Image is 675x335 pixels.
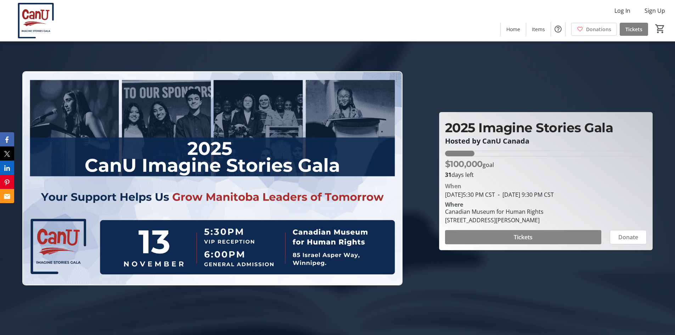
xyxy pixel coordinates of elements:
[445,182,461,190] div: When
[445,230,601,244] button: Tickets
[506,26,520,33] span: Home
[614,6,630,15] span: Log In
[4,3,67,38] img: CanU Canada's Logo
[495,191,554,199] span: [DATE] 9:30 PM CST
[620,23,648,36] a: Tickets
[445,207,544,216] div: Canadian Museum for Human Rights
[625,26,642,33] span: Tickets
[645,6,665,15] span: Sign Up
[22,71,403,285] img: Campaign CTA Media Photo
[501,23,526,36] a: Home
[445,216,544,224] div: [STREET_ADDRESS][PERSON_NAME]
[571,23,617,36] a: Donations
[639,5,671,16] button: Sign Up
[551,22,565,36] button: Help
[445,191,495,199] span: [DATE] 5:30 PM CST
[445,151,647,156] div: 14.6262% of fundraising goal reached
[532,26,545,33] span: Items
[618,233,638,241] span: Donate
[514,233,533,241] span: Tickets
[495,191,502,199] span: -
[445,171,451,179] span: 31
[586,26,611,33] span: Donations
[609,5,636,16] button: Log In
[654,22,666,35] button: Cart
[445,202,463,207] div: Where
[445,159,483,169] span: $100,000
[445,158,494,171] p: goal
[610,230,647,244] button: Donate
[445,120,613,135] span: 2025 Imagine Stories Gala
[445,171,647,179] p: days left
[445,137,647,145] p: Hosted by CanU Canada
[526,23,551,36] a: Items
